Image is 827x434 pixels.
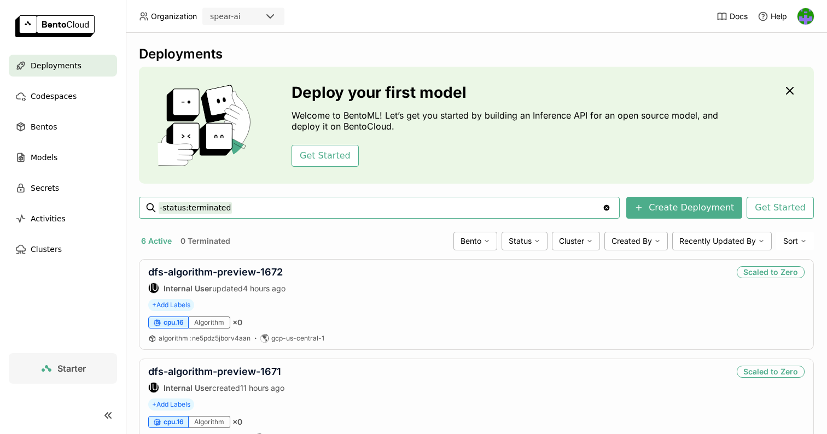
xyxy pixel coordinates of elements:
[178,234,232,248] button: 0 Terminated
[148,366,281,377] a: dfs-algorithm-preview-1671
[210,11,241,22] div: spear-ai
[243,284,286,293] span: 4 hours ago
[148,266,283,278] a: dfs-algorithm-preview-1672
[730,11,748,21] span: Docs
[31,151,57,164] span: Models
[31,243,62,256] span: Clusters
[148,84,265,166] img: cover onboarding
[737,366,805,378] div: Scaled to Zero
[164,284,212,293] strong: Internal User
[151,11,197,21] span: Organization
[242,11,243,22] input: Selected spear-ai.
[139,234,174,248] button: 6 Active
[9,353,117,384] a: Starter
[159,199,602,216] input: Search
[31,90,77,103] span: Codespaces
[164,318,184,327] span: cpu.16
[717,11,748,22] a: Docs
[797,8,814,25] img: Joseph Obeid
[139,46,814,62] div: Deployments
[189,334,191,342] span: :
[164,418,184,426] span: cpu.16
[771,11,787,21] span: Help
[672,232,772,250] div: Recently Updated By
[149,383,159,392] div: IU
[9,85,117,107] a: Codespaces
[552,232,600,250] div: Cluster
[602,203,611,212] svg: Clear value
[240,383,284,392] span: 11 hours ago
[164,383,212,392] strong: Internal User
[31,120,57,133] span: Bentos
[292,110,724,132] p: Welcome to BentoML! Let’s get you started by building an Inference API for an open source model, ...
[189,416,230,428] div: Algorithm
[747,197,814,219] button: Get Started
[9,146,117,168] a: Models
[232,417,242,427] span: × 0
[15,15,95,37] img: logo
[9,177,117,199] a: Secrets
[57,363,86,374] span: Starter
[31,181,59,195] span: Secrets
[31,59,81,72] span: Deployments
[9,208,117,230] a: Activities
[271,334,324,343] span: gcp-us-central-1
[232,318,242,327] span: × 0
[9,55,117,77] a: Deployments
[9,238,117,260] a: Clusters
[159,334,251,343] a: algorithm:ne5pdz5jborv4aan
[189,316,230,329] div: Algorithm
[509,236,532,246] span: Status
[31,212,66,225] span: Activities
[148,283,286,294] div: updated
[679,236,756,246] span: Recently Updated By
[9,116,117,138] a: Bentos
[148,283,159,294] div: Internal User
[148,382,159,393] div: Internal User
[776,232,814,250] div: Sort
[758,11,787,22] div: Help
[453,232,497,250] div: Bento
[159,334,251,342] span: algorithm ne5pdz5jborv4aan
[148,299,194,311] span: +Add Labels
[737,266,805,278] div: Scaled to Zero
[502,232,548,250] div: Status
[292,145,359,167] button: Get Started
[148,382,284,393] div: created
[611,236,652,246] span: Created By
[292,84,724,101] h3: Deploy your first model
[149,283,159,293] div: IU
[461,236,481,246] span: Bento
[783,236,798,246] span: Sort
[626,197,742,219] button: Create Deployment
[148,398,194,410] span: +Add Labels
[559,236,584,246] span: Cluster
[604,232,668,250] div: Created By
